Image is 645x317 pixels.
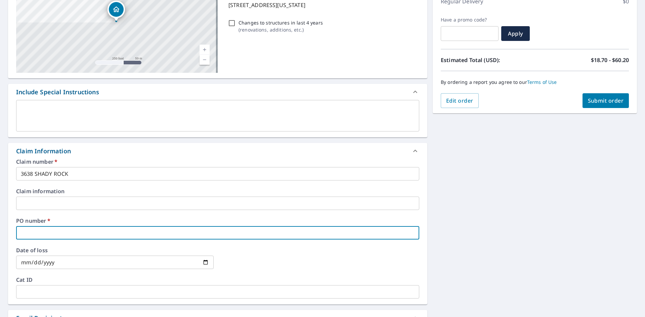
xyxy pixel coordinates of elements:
p: Estimated Total (USD): [441,56,535,64]
span: Edit order [446,97,473,104]
div: Dropped pin, building 1, Residential property, 3638 Shady Rock Dr Colorado Springs, CO 80920 [107,1,125,21]
label: Cat ID [16,277,419,282]
label: PO number [16,218,419,223]
p: [STREET_ADDRESS][US_STATE] [228,1,417,9]
div: Include Special Instructions [16,88,99,97]
label: Have a promo code? [441,17,499,23]
label: Date of loss [16,248,214,253]
button: Apply [501,26,530,41]
span: Apply [507,30,524,37]
label: Claim information [16,189,419,194]
div: Claim Information [16,147,71,156]
p: Changes to structures in last 4 years [239,19,323,26]
button: Submit order [583,93,629,108]
p: $18.70 - $60.20 [591,56,629,64]
a: Current Level 17, Zoom Out [200,55,210,65]
div: Claim Information [8,143,427,159]
p: ( renovations, additions, etc. ) [239,26,323,33]
div: Include Special Instructions [8,84,427,100]
button: Edit order [441,93,479,108]
label: Claim number [16,159,419,164]
span: Submit order [588,97,624,104]
a: Terms of Use [527,79,557,85]
a: Current Level 17, Zoom In [200,45,210,55]
p: By ordering a report you agree to our [441,79,629,85]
